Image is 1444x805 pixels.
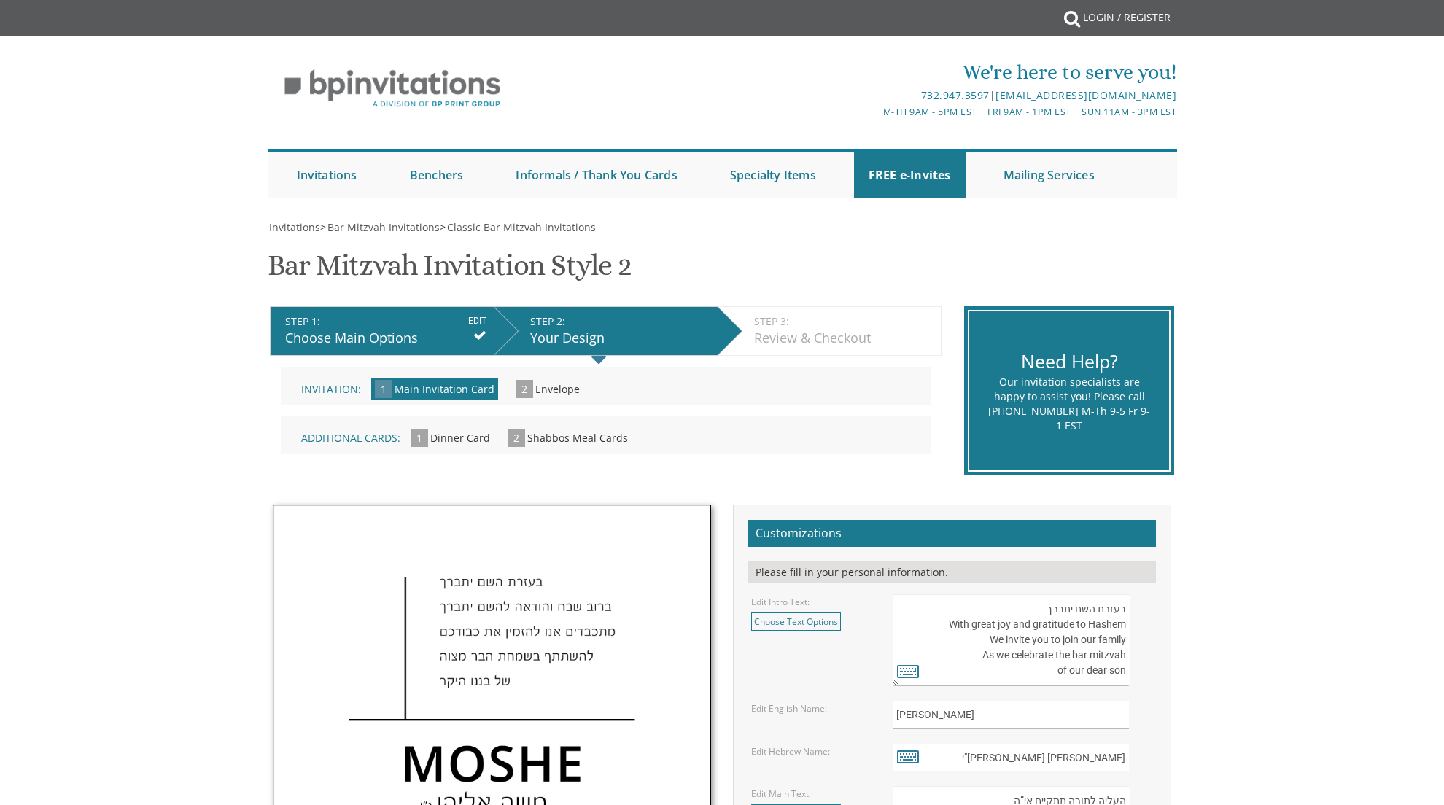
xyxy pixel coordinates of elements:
[748,561,1156,583] div: Please fill in your personal information.
[468,314,486,327] input: EDIT
[411,429,428,447] span: 1
[921,88,990,102] a: 732.947.3597
[989,152,1109,198] a: Mailing Services
[440,220,596,234] span: >
[1354,714,1444,783] iframe: chat widget
[301,382,361,396] span: Invitation:
[301,431,400,445] span: Additional Cards:
[854,152,966,198] a: FREE e-Invites
[751,612,841,631] a: Choose Text Options
[446,220,596,234] a: Classic Bar Mitzvah Invitations
[268,58,518,119] img: BP Invitation Loft
[285,329,486,348] div: Choose Main Options
[754,329,933,348] div: Review & Checkout
[285,314,486,329] div: STEP 1:
[395,152,478,198] a: Benchers
[501,152,691,198] a: Informals / Thank You Cards
[571,104,1176,120] div: M-Th 9am - 5pm EST | Fri 9am - 1pm EST | Sun 11am - 3pm EST
[269,220,320,234] span: Invitations
[987,349,1150,375] div: Need Help?
[751,787,811,800] label: Edit Main Text:
[508,429,525,447] span: 2
[326,220,440,234] a: Bar Mitzvah Invitations
[535,382,580,396] span: Envelope
[571,87,1176,104] div: |
[327,220,440,234] span: Bar Mitzvah Invitations
[527,431,628,445] span: Shabbos Meal Cards
[268,220,320,234] a: Invitations
[530,329,710,348] div: Your Design
[282,152,372,198] a: Invitations
[893,594,1130,686] textarea: בעזרת השם יתברך We would be honored to have you join us at the Seudas Bar Mitzvah of our dear son
[751,745,830,758] label: Edit Hebrew Name:
[268,249,632,292] h1: Bar Mitzvah Invitation Style 2
[530,314,710,329] div: STEP 2:
[987,375,1150,433] div: Our invitation specialists are happy to assist you! Please call [PHONE_NUMBER] M-Th 9-5 Fr 9-1 EST
[751,596,810,608] label: Edit Intro Text:
[375,380,392,398] span: 1
[447,220,596,234] span: Classic Bar Mitzvah Invitations
[754,314,933,329] div: STEP 3:
[430,431,490,445] span: Dinner Card
[751,702,827,715] label: Edit English Name:
[571,58,1176,87] div: We're here to serve you!
[715,152,831,198] a: Specialty Items
[995,88,1176,102] a: [EMAIL_ADDRESS][DOMAIN_NAME]
[516,380,533,398] span: 2
[320,220,440,234] span: >
[395,382,494,396] span: Main Invitation Card
[748,520,1156,548] h2: Customizations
